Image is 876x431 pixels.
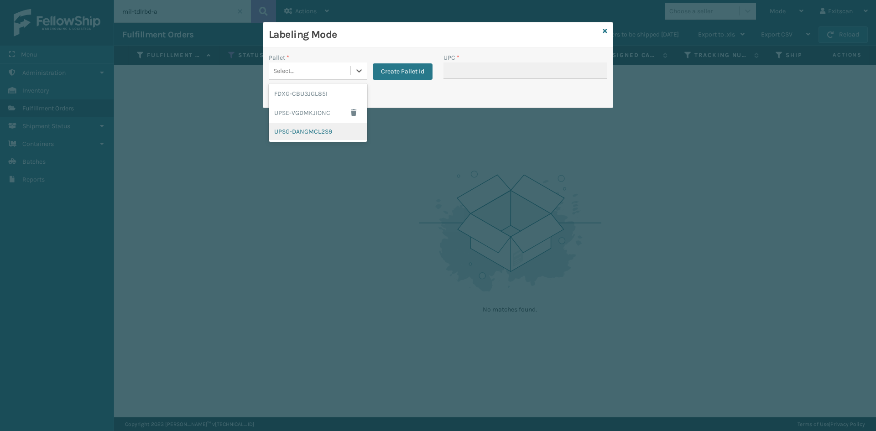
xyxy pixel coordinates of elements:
button: Create Pallet Id [373,63,433,80]
h3: Labeling Mode [269,28,599,42]
div: UPSE-VGDMKJIONC [269,102,367,123]
div: UPSG-DANGMCL2S9 [269,123,367,140]
label: UPC [443,53,459,62]
div: FDXG-CBU3JGL85I [269,85,367,102]
div: Select... [273,66,295,76]
label: Pallet [269,53,289,62]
